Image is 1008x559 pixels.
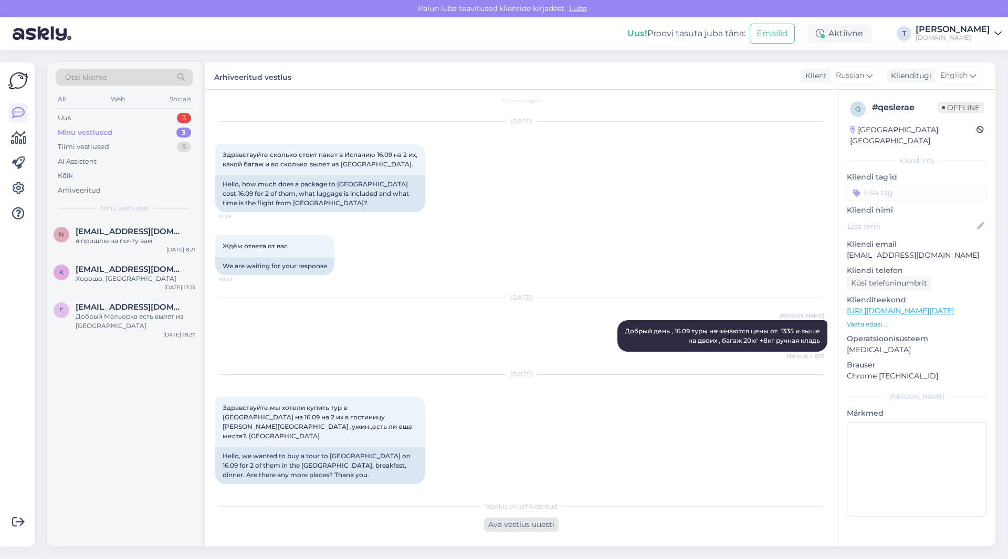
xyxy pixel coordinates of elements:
[215,257,334,275] div: We are waiting for your response
[785,352,824,360] span: Nähtud ✓ 8:21
[215,447,425,484] div: Hello, we wanted to buy a tour to [GEOGRAPHIC_DATA] on 16.09 for 2 of them in the [GEOGRAPHIC_DAT...
[566,4,590,13] span: Luba
[916,25,990,34] div: [PERSON_NAME]
[807,24,871,43] div: Aktiivne
[59,306,64,314] span: e
[176,128,191,138] div: 3
[779,312,824,320] span: [PERSON_NAME]
[223,151,419,168] span: Здравствуйте сколько стоит пакет в Испанию 16.09 на 2 их, какой багаж и во сколько вылет из [GEOG...
[847,320,987,329] p: Vaata edasi ...
[801,70,827,81] div: Klient
[214,69,291,83] label: Arhiveeritud vestlus
[847,205,987,216] p: Kliendi nimi
[56,92,68,106] div: All
[101,204,148,213] span: Minu vestlused
[8,71,28,91] img: Askly Logo
[218,484,258,492] span: 10:03
[59,268,64,276] span: k
[940,70,968,81] span: English
[58,171,73,181] div: Kõik
[836,70,864,81] span: Russian
[916,34,990,42] div: [DOMAIN_NAME]
[872,101,938,114] div: # qeslerae
[847,250,987,261] p: [EMAIL_ADDRESS][DOMAIN_NAME]
[627,28,647,38] b: Uus!
[58,185,101,196] div: Arhiveeritud
[164,283,195,291] div: [DATE] 13:13
[938,102,984,113] span: Offline
[58,128,112,138] div: Minu vestlused
[109,92,127,106] div: Web
[218,276,258,283] span: 20:32
[847,276,931,290] div: Küsi telefoninumbrit
[897,26,911,41] div: T
[59,230,64,238] span: n
[847,172,987,183] p: Kliendi tag'id
[223,242,288,250] span: Ждём ответа от вас
[850,124,976,146] div: [GEOGRAPHIC_DATA], [GEOGRAPHIC_DATA]
[627,27,745,40] div: Proovi tasuta juba täna:
[76,312,195,331] div: Добрый Мальорка есть вылет из [GEOGRAPHIC_DATA]
[177,142,191,152] div: 5
[887,70,931,81] div: Klienditugi
[218,213,258,220] span: 17:29
[163,331,195,339] div: [DATE] 18:27
[847,265,987,276] p: Kliendi telefon
[58,156,97,167] div: AI Assistent
[58,142,109,152] div: Tiimi vestlused
[847,185,987,201] input: Lisa tag
[177,113,191,123] div: 3
[76,227,185,236] span: nataljaroosimagi@gmail.com
[847,344,987,355] p: [MEDICAL_DATA]
[76,274,195,283] div: Хорошо, [GEOGRAPHIC_DATA]
[76,236,195,246] div: я пришлю на почту вам
[847,306,954,315] a: [URL][DOMAIN_NAME][DATE]
[167,92,193,106] div: Socials
[215,293,827,302] div: [DATE]
[625,327,822,344] span: Добрый день , 16.09 туры начинаются цены от 1335 и выше на двоих , багаж 20кг +8кг ручная кладь
[847,239,987,250] p: Kliendi email
[215,175,425,212] div: Hello, how much does a package to [GEOGRAPHIC_DATA] cost 16.09 for 2 of them, what luggage is inc...
[855,105,860,113] span: q
[58,113,71,123] div: Uus
[916,25,1002,42] a: [PERSON_NAME][DOMAIN_NAME]
[847,360,987,371] p: Brauser
[847,333,987,344] p: Operatsioonisüsteem
[847,220,975,232] input: Lisa nimi
[750,24,795,44] button: Emailid
[847,156,987,165] div: Kliendi info
[76,302,185,312] span: eliisja@hotmail.com
[847,392,987,402] div: [PERSON_NAME]
[65,72,107,83] span: Otsi kliente
[215,370,827,379] div: [DATE]
[847,294,987,305] p: Klienditeekond
[76,265,185,274] span: kippi93@mail.ru
[847,371,987,382] p: Chrome [TECHNICAL_ID]
[223,404,414,440] span: Здравствуйте,мы хотели купить тур в [GEOGRAPHIC_DATA] на 16.09 на 2 их в гостиницу [PERSON_NAME][...
[215,117,827,126] div: [DATE]
[166,246,195,254] div: [DATE] 8:21
[847,408,987,419] p: Märkmed
[484,518,559,532] div: Ava vestlus uuesti
[486,502,558,511] span: Vestlus on arhiveeritud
